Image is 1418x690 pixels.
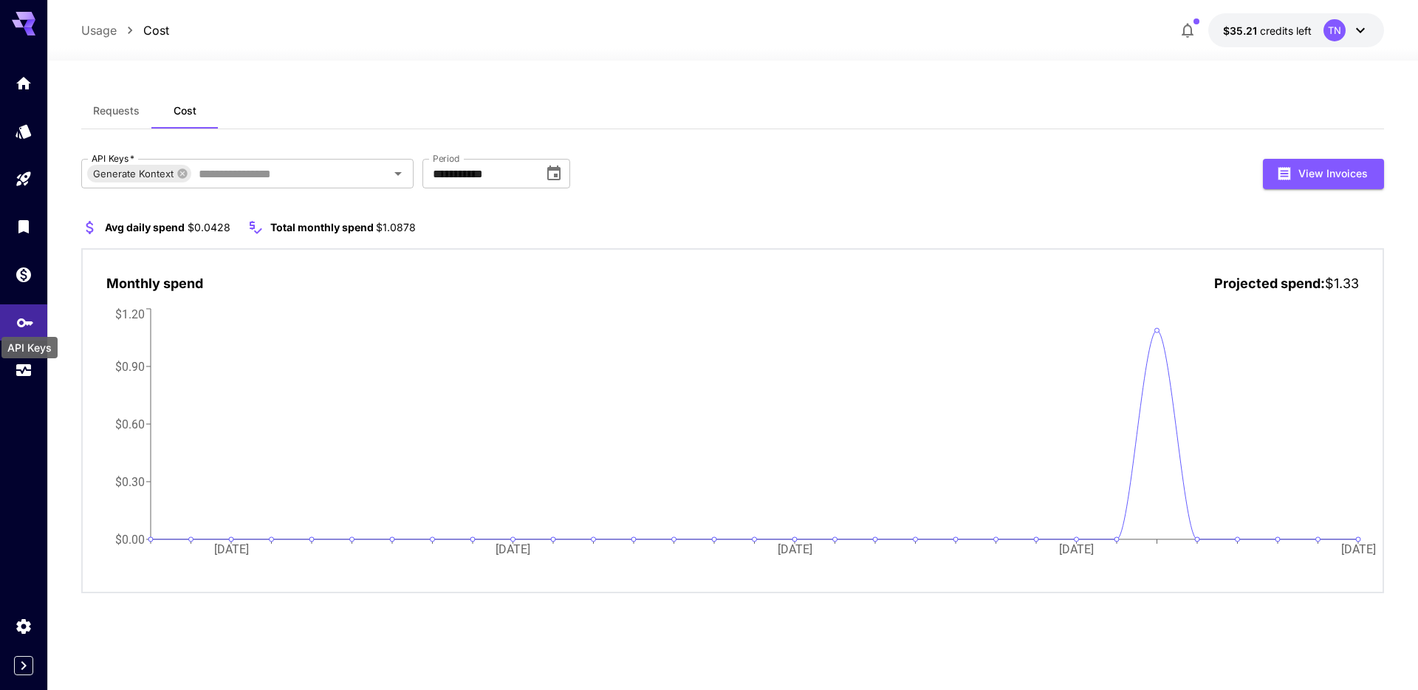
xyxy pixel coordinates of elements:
tspan: [DATE] [214,542,249,556]
span: Total monthly spend [270,221,374,233]
a: Usage [81,21,117,39]
button: Choose date, selected date is Aug 1, 2025 [539,159,569,188]
div: Usage [15,357,32,375]
div: Generate Kontext [87,165,191,182]
button: View Invoices [1263,159,1384,189]
label: Period [433,152,460,165]
div: API Keys [1,337,58,358]
button: Open [388,163,408,184]
span: $35.21 [1223,24,1260,37]
tspan: $0.90 [115,359,145,373]
span: Requests [93,104,140,117]
span: Avg daily spend [105,221,185,233]
button: Expand sidebar [14,656,33,675]
button: $35.20761TN [1208,13,1384,47]
div: Wallet [15,261,32,279]
nav: breadcrumb [81,21,169,39]
tspan: [DATE] [1059,542,1094,556]
span: Cost [174,104,196,117]
a: View Invoices [1263,165,1384,180]
div: $35.20761 [1223,23,1312,38]
span: $1.33 [1325,276,1359,291]
span: $1.0878 [376,221,416,233]
tspan: [DATE] [1341,542,1376,556]
span: Projected spend: [1214,276,1325,291]
div: Home [15,74,32,92]
div: Library [15,217,32,236]
tspan: [DATE] [496,542,530,556]
div: Models [15,122,32,140]
tspan: $0.30 [115,474,145,488]
div: API Keys [16,309,34,327]
span: $0.0428 [188,221,230,233]
tspan: $0.60 [115,417,145,431]
div: Playground [15,170,32,188]
tspan: $0.00 [115,532,145,546]
tspan: $1.20 [115,307,145,321]
p: Monthly spend [106,273,203,293]
span: Generate Kontext [87,165,179,182]
tspan: [DATE] [778,542,812,556]
div: TN [1323,19,1346,41]
a: Cost [143,21,169,39]
span: credits left [1260,24,1312,37]
div: Settings [15,617,32,635]
label: API Keys [92,152,134,165]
